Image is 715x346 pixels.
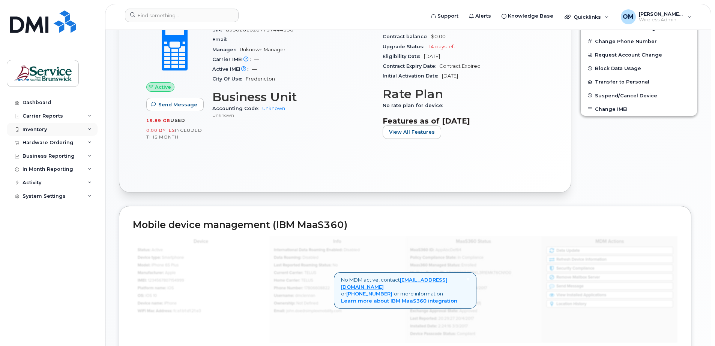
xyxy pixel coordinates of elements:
[383,116,544,125] h3: Features as of [DATE]
[212,76,246,82] span: City Of Use
[496,9,559,24] a: Knowledge Base
[170,118,185,123] span: used
[595,92,657,98] span: Suspend/Cancel Device
[574,14,601,20] span: Quicklinks
[252,66,257,72] span: —
[581,61,697,75] button: Block Data Usage
[639,11,684,17] span: [PERSON_NAME] (DNRED/MRNDE-DAAF/MAAP)
[341,277,448,290] a: [EMAIL_ADDRESS][DOMAIN_NAME]
[581,75,697,88] button: Transfer to Personal
[581,89,697,102] button: Suspend/Cancel Device
[212,57,254,62] span: Carrier IMEI
[254,57,259,62] span: —
[212,90,374,104] h3: Business Unit
[212,66,252,72] span: Active IMEI
[212,47,240,52] span: Manager
[475,12,491,20] span: Alerts
[383,34,431,39] span: Contract balance
[559,9,614,24] div: Quicklinks
[133,220,677,230] h2: Mobile device management (IBM MaaS360)
[246,76,275,82] span: Fredericton
[231,37,236,42] span: —
[581,48,697,61] button: Request Account Change
[442,73,458,79] span: [DATE]
[155,84,171,91] span: Active
[133,236,677,343] img: mdm_maas360_data_lg-147edf4ce5891b6e296acbe60ee4acd306360f73f278574cfef86ac192ea0250.jpg
[212,112,374,118] p: Unknown
[383,63,439,69] span: Contract Expiry Date
[212,37,231,42] span: Email
[426,9,464,24] a: Support
[466,276,469,282] span: ×
[431,34,446,39] span: $0.00
[383,44,427,49] span: Upgrade Status
[389,128,435,136] span: View All Features
[341,298,457,304] a: Learn more about IBM MaaS360 integration
[581,102,697,116] button: Change IMEI
[383,103,446,108] span: No rate plan for device
[639,17,684,23] span: Wireless Admin
[508,12,553,20] span: Knowledge Base
[466,276,469,282] a: Close
[383,73,442,79] span: Initial Activation Date
[595,25,656,31] span: Enable Call Forwarding
[437,12,458,20] span: Support
[146,118,170,123] span: 15.89 GB
[464,9,496,24] a: Alerts
[346,291,392,297] a: [PHONE_NUMBER]
[623,12,634,21] span: OM
[616,9,697,24] div: Oliveira, Michael (DNRED/MRNDE-DAAF/MAAP)
[146,127,202,140] span: included this month
[212,106,262,111] span: Accounting Code
[334,272,476,308] div: No MDM active, contact or for more information
[125,9,239,22] input: Find something...
[581,34,697,48] button: Change Phone Number
[262,106,285,111] a: Unknown
[240,47,285,52] span: Unknown Manager
[427,44,455,49] span: 14 days left
[146,128,175,133] span: 0.00 Bytes
[146,98,204,111] button: Send Message
[383,54,424,59] span: Eligibility Date
[439,63,481,69] span: Contract Expired
[383,87,544,101] h3: Rate Plan
[383,125,441,139] button: View All Features
[424,54,440,59] span: [DATE]
[158,101,197,108] span: Send Message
